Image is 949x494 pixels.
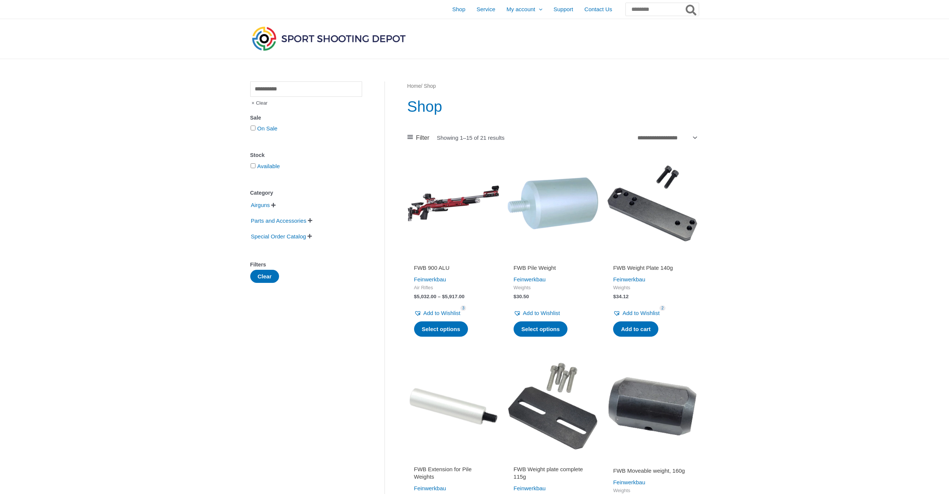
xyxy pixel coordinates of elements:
[613,321,658,337] a: Add to cart: “FWB Weight Plate 140g”
[438,294,441,299] span: –
[414,285,493,291] span: Air Rifles
[416,132,429,143] span: Filter
[250,232,307,239] a: Special Order Catalog
[613,264,692,274] a: FWB Weight Plate 140g
[622,310,659,316] span: Add to Wishlist
[250,112,362,123] div: Sale
[423,310,460,316] span: Add to Wishlist
[257,125,278,132] a: On Sale
[460,305,466,311] span: 3
[250,199,271,212] span: Airguns
[514,457,592,466] iframe: Customer reviews powered by Trustpilot
[307,234,312,239] span: 
[250,188,362,198] div: Category
[250,270,279,283] button: Clear
[251,163,255,168] input: Available
[613,457,692,466] iframe: Customer reviews powered by Trustpilot
[514,294,529,299] bdi: 30.50
[613,294,616,299] span: $
[635,132,699,143] select: Shop order
[407,96,699,117] h1: Shop
[507,360,599,452] img: FWB Weight plate complete 115
[514,276,546,282] a: Feinwerkbau
[606,360,698,452] img: FWB Moveable weight, 160g
[407,157,499,249] img: FWB 900 ALU
[659,305,665,311] span: 2
[271,203,276,208] span: 
[523,310,560,316] span: Add to Wishlist
[407,132,429,143] a: Filter
[613,479,645,485] a: Feinwerkbau
[613,308,659,318] a: Add to Wishlist
[514,308,560,318] a: Add to Wishlist
[613,264,692,272] h2: FWB Weight Plate 140g
[407,81,699,91] nav: Breadcrumb
[514,466,592,480] h2: FWB Weight plate complete 115g
[414,485,446,491] a: Feinwerkbau
[514,285,592,291] span: Weights
[251,126,255,130] input: On Sale
[514,264,592,274] a: FWB Pile Weight
[437,135,505,141] p: Showing 1–15 of 21 results
[308,218,312,223] span: 
[250,217,307,223] a: Parts and Accessories
[684,3,699,16] button: Search
[442,294,445,299] span: $
[514,254,592,263] iframe: Customer reviews powered by Trustpilot
[414,264,493,274] a: FWB 900 ALU
[514,466,592,483] a: FWB Weight plate complete 115g
[606,157,698,249] img: FWB Weight Plate 140g
[613,294,628,299] bdi: 34.12
[414,294,417,299] span: $
[414,457,493,466] iframe: Customer reviews powered by Trustpilot
[414,264,493,272] h2: FWB 900 ALU
[250,230,307,243] span: Special Order Catalog
[514,264,592,272] h2: FWB Pile Weight
[414,254,493,263] iframe: Customer reviews powered by Trustpilot
[613,285,692,291] span: Weights
[507,157,599,249] img: FWB Pile Weight
[414,321,468,337] a: Select options for “FWB 900 ALU”
[613,467,692,477] a: FWB Moveable weight, 160g
[613,467,692,475] h2: FWB Moveable weight, 160g
[250,214,307,227] span: Parts and Accessories
[250,201,271,208] a: Airguns
[250,25,407,52] img: Sport Shooting Depot
[414,466,493,480] h2: FWB Extension for Pile Weights
[250,150,362,161] div: Stock
[407,83,421,89] a: Home
[442,294,465,299] bdi: 5,917.00
[414,308,460,318] a: Add to Wishlist
[250,97,268,109] span: Clear
[250,259,362,270] div: Filters
[514,321,568,337] a: Select options for “FWB Pile Weight”
[414,294,437,299] bdi: 5,032.00
[257,163,280,169] a: Available
[514,485,546,491] a: Feinwerkbau
[414,276,446,282] a: Feinwerkbau
[613,276,645,282] a: Feinwerkbau
[414,466,493,483] a: FWB Extension for Pile Weights
[613,254,692,263] iframe: Customer reviews powered by Trustpilot
[407,360,499,452] img: FWB Extension for Pile Weights
[514,294,517,299] span: $
[613,488,692,494] span: Weights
